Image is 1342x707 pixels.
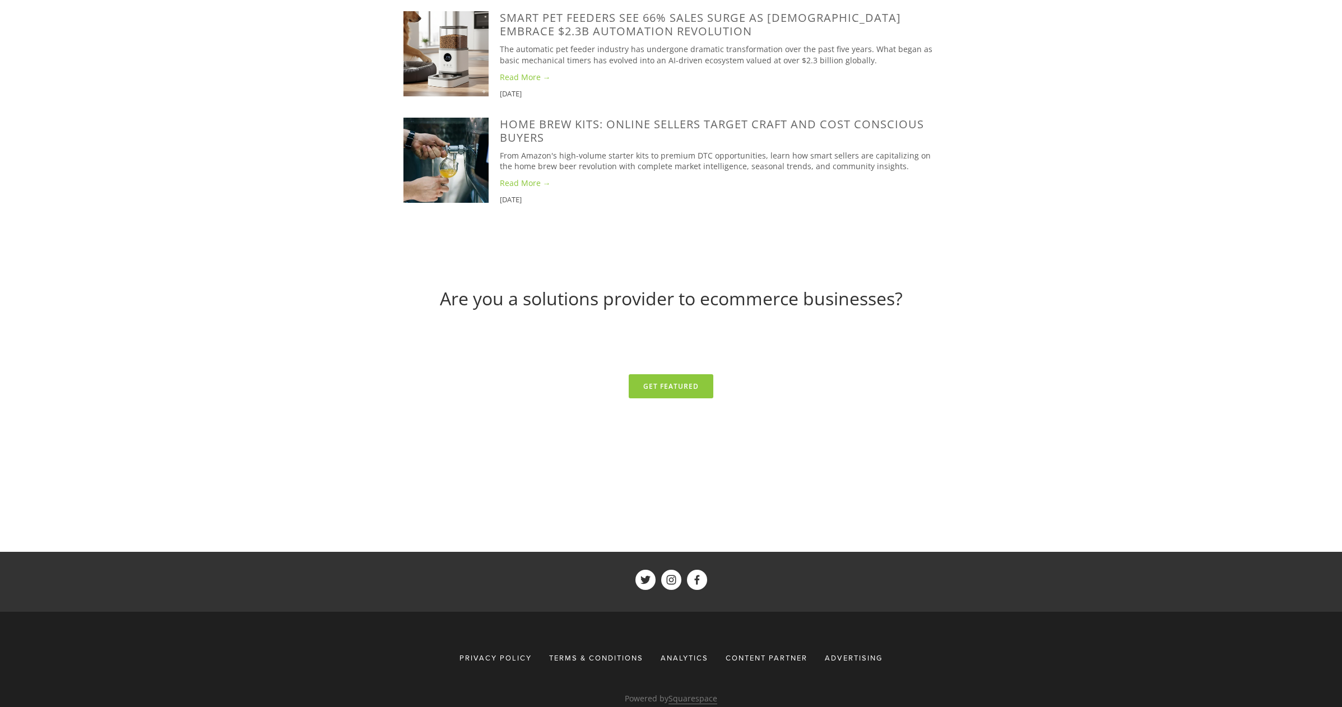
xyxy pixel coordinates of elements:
[500,150,939,172] p: From Amazon's high-volume starter kits to premium DTC opportunities, learn how smart sellers are ...
[403,691,939,705] p: Powered by
[549,653,643,663] span: Terms & Conditions
[403,11,489,96] img: Smart Pet Feeders See 66% Sales Surge as Americans Embrace $2.3B Automation Revolution
[687,570,707,590] a: ShelfTrend
[403,288,939,309] h1: Are you a solutions provider to ecommerce businesses?
[500,10,901,39] a: Smart Pet Feeders See 66% Sales Surge as [DEMOGRAPHIC_DATA] Embrace $2.3B Automation Revolution
[635,570,656,590] a: ShelfTrend
[825,653,883,663] span: Advertising
[500,44,939,66] p: The automatic pet feeder industry has undergone dramatic transformation over the past five years....
[459,653,532,663] span: Privacy Policy
[668,693,717,704] a: Squarespace
[403,11,500,96] a: Smart Pet Feeders See 66% Sales Surge as Americans Embrace $2.3B Automation Revolution
[726,653,807,663] span: Content Partner
[629,374,713,398] a: Get Featured
[542,648,651,668] a: Terms & Conditions
[500,117,924,145] a: Home Brew Kits: Online Sellers Target Craft And Cost Conscious Buyers
[718,648,815,668] a: Content Partner
[500,72,939,83] a: Read More →
[818,648,883,668] a: Advertising
[653,648,716,668] div: Analytics
[500,178,939,189] a: Read More →
[459,648,539,668] a: Privacy Policy
[500,194,522,204] time: [DATE]
[403,118,489,203] img: Home Brew Kits: Online Sellers Target Craft And Cost Conscious Buyers
[661,570,681,590] a: ShelfTrend
[403,118,500,203] a: Home Brew Kits: Online Sellers Target Craft And Cost Conscious Buyers
[500,89,522,99] time: [DATE]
